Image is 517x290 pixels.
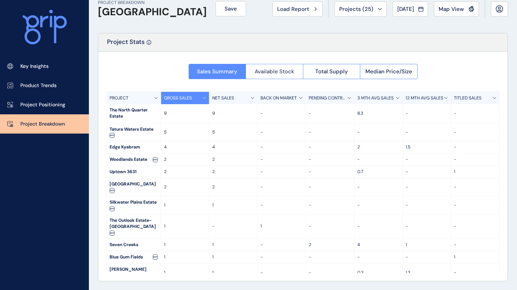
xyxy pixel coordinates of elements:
p: - [406,110,448,117]
button: Sales Summary [189,64,246,79]
p: - [309,129,351,135]
p: 9 [164,110,206,117]
p: - [260,184,303,190]
p: - [309,223,351,229]
p: - [309,202,351,208]
button: Load Report [272,1,323,17]
p: - [260,242,303,248]
p: 1 [212,242,254,248]
p: Project Breakdown [20,121,65,128]
p: - [357,156,399,163]
p: - [406,156,448,163]
p: - [260,169,303,175]
p: 4 [212,144,254,150]
p: 2 [164,184,206,190]
span: Total Supply [315,68,348,75]
p: 1.3 [406,270,448,276]
p: - [309,110,351,117]
p: - [309,169,351,175]
p: - [406,202,448,208]
p: 2 [309,242,351,248]
p: 2 [212,169,254,175]
p: 2 [164,169,206,175]
p: - [454,223,496,229]
p: - [406,129,448,135]
p: PENDING CONTRACTS [309,95,347,101]
p: - [454,242,496,248]
p: 5 [164,129,206,135]
p: 4 [164,144,206,150]
p: 8.3 [357,110,399,117]
div: Seven Creeks [107,239,161,251]
p: - [309,270,351,276]
span: Save [225,5,237,12]
p: - [406,184,448,190]
p: 2 [212,184,254,190]
p: - [309,156,351,163]
p: - [406,223,448,229]
span: Map View [439,5,464,13]
div: [GEOGRAPHIC_DATA] [107,178,161,196]
p: - [406,254,448,260]
p: - [260,110,303,117]
p: - [260,270,303,276]
p: 2 [164,156,206,163]
div: The North Quarter Estate [107,104,161,123]
button: Available Stock [246,64,303,79]
p: PROJECT [110,95,128,101]
p: 2 [212,156,254,163]
p: 1 [454,254,496,260]
p: - [454,144,496,150]
button: [DATE] [393,1,428,17]
p: - [357,129,399,135]
div: Blue Gum Fields [107,251,161,263]
p: 1 [454,169,496,175]
p: 1.5 [406,144,448,150]
p: - [309,184,351,190]
button: Map View [434,1,479,17]
p: - [309,254,351,260]
p: - [260,202,303,208]
div: [PERSON_NAME] Place [107,264,161,282]
p: 1 [212,202,254,208]
span: Projects ( 25 ) [339,5,373,13]
span: Load Report [277,5,309,13]
h1: [GEOGRAPHIC_DATA] [98,6,207,18]
button: Total Supply [303,64,360,79]
p: 1 [212,254,254,260]
p: BACK ON MARKET [260,95,297,101]
div: Tatura Waters Estate [107,123,161,141]
p: Product Trends [20,82,57,89]
div: Woodlands Estate [107,154,161,166]
p: 1 [406,242,448,248]
p: 1 [164,202,206,208]
span: Sales Summary [197,68,237,75]
p: NET SALES [212,95,234,101]
p: GROSS SALES [164,95,192,101]
p: - [406,169,448,175]
p: TITLED SALES [454,95,481,101]
p: - [454,184,496,190]
p: 4 [357,242,399,248]
p: Key Insights [20,63,49,70]
p: 1 [164,223,206,229]
p: - [260,129,303,135]
p: 5 [212,129,254,135]
div: Silkwater Plains Estate [107,196,161,214]
p: - [357,223,399,229]
span: Median Price/Size [365,68,412,75]
p: 3 MTH AVG SALES [357,95,394,101]
p: - [309,144,351,150]
span: [DATE] [397,5,414,13]
p: Project Stats [107,38,145,51]
p: 1 [164,254,206,260]
p: - [260,156,303,163]
p: 1 [260,223,303,229]
p: - [357,184,399,190]
p: - [454,270,496,276]
p: 2 [357,144,399,150]
button: Projects (25) [335,1,387,17]
p: - [357,202,399,208]
p: - [357,254,399,260]
p: 1 [164,270,206,276]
